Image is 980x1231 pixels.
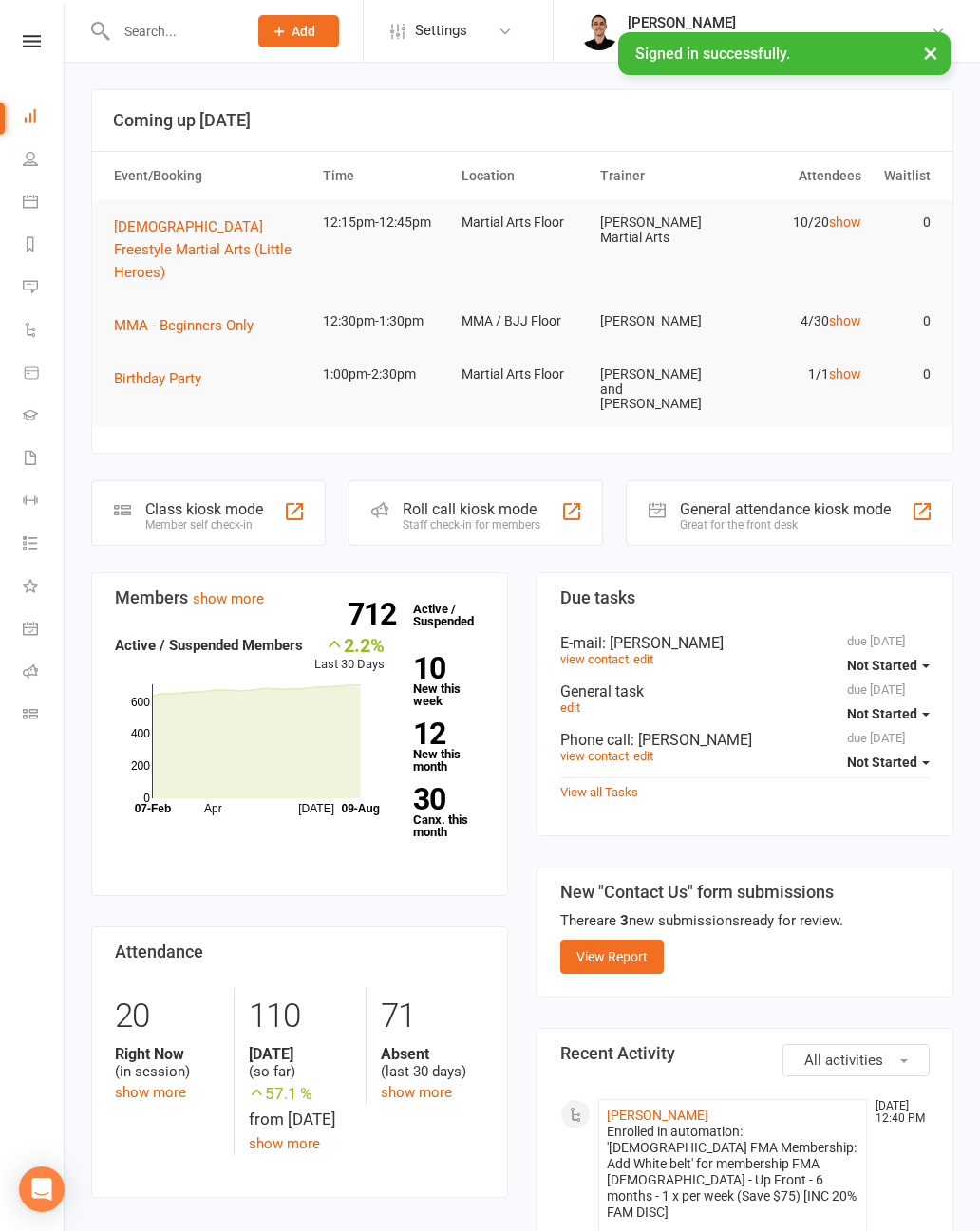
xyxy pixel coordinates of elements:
td: 0 [870,352,939,397]
a: view contact [560,749,629,763]
a: View Report [560,940,664,974]
td: 0 [870,299,939,344]
div: from [DATE] [249,1081,352,1132]
strong: 30 [413,785,477,813]
button: Not Started [847,697,930,731]
div: Last 30 Days [314,634,385,675]
h3: Coming up [DATE] [113,111,932,130]
div: Roll call kiosk mode [403,500,540,518]
a: Reports [23,225,66,268]
a: edit [633,652,653,666]
div: Open Intercom Messenger [19,1166,65,1212]
strong: Right Now [115,1045,219,1063]
td: 10/20 [730,200,869,245]
time: [DATE] 12:40 PM [866,1100,929,1125]
div: (in session) [115,1045,219,1081]
th: Waitlist [870,152,939,200]
span: [DEMOGRAPHIC_DATA] Freestyle Martial Arts (Little Heroes) [114,218,292,281]
div: Staff check-in for members [403,518,540,532]
th: Event/Booking [105,152,314,200]
span: Not Started [847,755,917,770]
a: Product Sales [23,353,66,396]
span: Settings [415,9,467,52]
div: 71 [381,988,484,1045]
a: Dashboard [23,97,66,140]
div: Member self check-in [145,518,263,532]
div: Enrolled in automation: '[DEMOGRAPHIC_DATA] FMA Membership: Add White belt' for membership FMA [D... [607,1124,858,1221]
td: Martial Arts Floor [453,200,592,245]
a: show [829,366,861,382]
div: E-mail [560,634,930,652]
td: 0 [870,200,939,245]
a: [PERSON_NAME] [607,1108,708,1123]
div: (so far) [249,1045,352,1081]
button: [DEMOGRAPHIC_DATA] Freestyle Martial Arts (Little Heroes) [114,215,306,284]
h3: New "Contact Us" form submissions [560,883,843,902]
strong: Active / Suspended Members [115,637,303,654]
a: show [829,214,861,230]
span: Birthday Party [114,370,201,387]
a: Class kiosk mode [23,695,66,737]
a: General attendance kiosk mode [23,609,66,652]
th: Trainer [592,152,730,200]
div: There are new submissions ready for review. [560,909,843,932]
a: edit [560,700,580,715]
a: show more [115,1084,186,1101]
div: (last 30 days) [381,1045,484,1081]
span: All activities [804,1052,883,1069]
h3: Members [115,588,484,607]
a: What's New [23,567,66,609]
a: edit [633,749,653,763]
span: : [PERSON_NAME] [602,634,724,652]
td: [PERSON_NAME] and [PERSON_NAME] [592,352,730,426]
div: [PERSON_NAME] Martial Arts and Fitness Academy [628,31,931,48]
a: 12New this month [413,719,484,773]
div: General task [560,682,930,700]
td: 4/30 [730,299,869,344]
td: [PERSON_NAME] Martial Arts [592,200,730,260]
button: Birthday Party [114,367,215,390]
h3: Recent Activity [560,1044,930,1063]
strong: 3 [620,912,629,929]
a: view contact [560,652,629,666]
th: Time [314,152,453,200]
th: Location [453,152,592,200]
strong: 10 [413,654,477,682]
a: 10New this week [413,654,484,707]
div: 110 [249,988,352,1045]
button: All activities [782,1044,930,1076]
strong: 712 [348,600,404,628]
div: Class kiosk mode [145,500,263,518]
div: 20 [115,988,219,1045]
th: Attendees [730,152,869,200]
strong: 12 [413,719,477,748]
a: View all Tasks [560,785,638,799]
div: 2.2% [314,634,385,655]
button: Add [258,15,339,47]
a: Calendar [23,182,66,225]
strong: [DATE] [249,1045,352,1063]
a: People [23,140,66,182]
div: Phone call [560,731,930,749]
td: 12:15pm-12:45pm [314,200,453,245]
span: : [PERSON_NAME] [631,731,752,749]
td: MMA / BJJ Floor [453,299,592,344]
a: 30Canx. this month [413,785,484,838]
strong: Absent [381,1045,484,1063]
td: 1/1 [730,352,869,397]
div: [PERSON_NAME] [628,14,931,31]
span: Add [292,24,315,39]
img: thumb_image1729140307.png [580,12,618,50]
button: Not Started [847,745,930,779]
td: 12:30pm-1:30pm [314,299,453,344]
span: MMA - Beginners Only [114,317,254,334]
td: Martial Arts Floor [453,352,592,397]
button: MMA - Beginners Only [114,314,267,337]
a: show [829,313,861,328]
span: Not Started [847,706,917,721]
a: show more [249,1135,320,1152]
a: Roll call kiosk mode [23,652,66,695]
button: × [914,32,948,73]
a: 712Active / Suspended [404,588,487,642]
div: Great for the front desk [680,518,891,532]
